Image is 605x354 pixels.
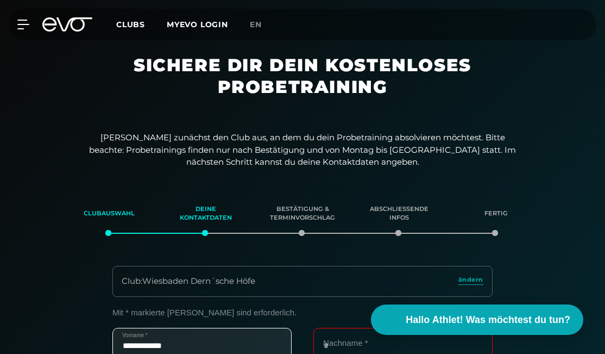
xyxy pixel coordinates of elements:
[116,19,167,29] a: Clubs
[167,20,228,29] a: MYEVO LOGIN
[85,132,520,169] p: [PERSON_NAME] zunächst den Club aus, an dem du dein Probetraining absolvieren möchtest. Bitte bea...
[112,308,493,317] p: Mit * markierte [PERSON_NAME] sind erforderlich.
[458,275,483,288] a: ändern
[364,199,434,228] div: Abschließende Infos
[461,199,531,228] div: Fertig
[53,54,552,115] h1: Sichere dir dein kostenloses Probetraining
[122,275,255,288] div: Club : Wiesbaden Dern´sche Höfe
[458,275,483,284] span: ändern
[268,199,337,228] div: Bestätigung & Terminvorschlag
[250,20,262,29] span: en
[171,199,241,228] div: Deine Kontaktdaten
[116,20,145,29] span: Clubs
[406,313,570,327] span: Hallo Athlet! Was möchtest du tun?
[371,305,583,335] button: Hallo Athlet! Was möchtest du tun?
[250,18,275,31] a: en
[74,199,144,228] div: Clubauswahl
